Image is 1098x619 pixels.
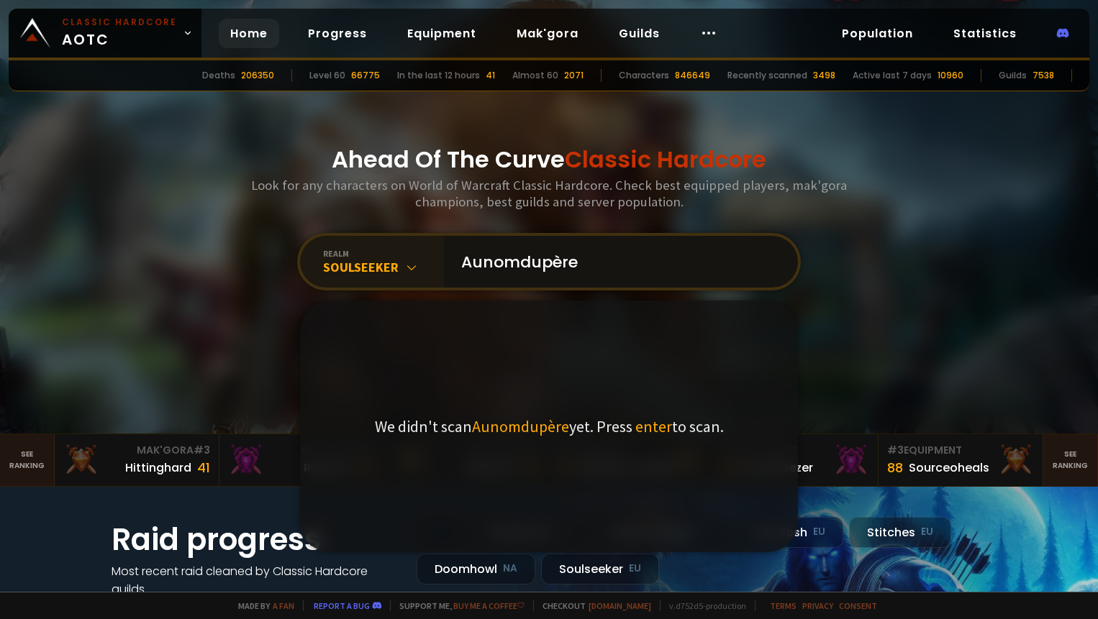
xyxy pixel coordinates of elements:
a: Mak'gora [505,19,590,48]
a: Classic HardcoreAOTC [9,9,201,58]
div: 7538 [1033,69,1054,82]
span: Support me, [390,600,525,611]
small: EU [813,525,825,539]
a: Mak'Gora#3Hittinghard41 [55,434,219,486]
span: Checkout [533,600,651,611]
div: Equipment [887,443,1034,458]
div: 88 [887,458,903,477]
div: 846649 [675,69,710,82]
a: Report a bug [314,600,370,611]
div: Level 60 [309,69,345,82]
div: Mak'Gora [63,443,210,458]
small: NA [503,561,517,576]
h4: Most recent raid cleaned by Classic Hardcore guilds [112,562,399,598]
div: Mak'Gora [228,443,375,458]
div: Soulseeker [323,259,444,275]
a: Home [219,19,279,48]
small: EU [921,525,933,539]
h1: Raid progress [112,517,399,562]
div: In the last 12 hours [397,69,480,82]
div: 10960 [938,69,963,82]
a: Seeranking [1043,434,1098,486]
small: EU [629,561,641,576]
div: Recently scanned [727,69,807,82]
div: Stitches [849,517,951,548]
span: Made by [230,600,294,611]
div: Active last 7 days [853,69,932,82]
div: realm [323,248,444,259]
div: 206350 [241,69,274,82]
a: Terms [770,600,797,611]
input: Search a character... [453,236,781,288]
span: # 3 [194,443,210,457]
div: Deaths [202,69,235,82]
div: 2071 [564,69,584,82]
a: #3Equipment88Sourceoheals [879,434,1043,486]
a: Statistics [942,19,1028,48]
a: Equipment [396,19,488,48]
a: Population [830,19,925,48]
div: Soulseeker [541,554,659,584]
div: 41 [486,69,495,82]
a: [DOMAIN_NAME] [589,600,651,611]
h3: Look for any characters on World of Warcraft Classic Hardcore. Check best equipped players, mak'g... [245,177,853,210]
span: v. d752d5 - production [660,600,746,611]
a: Mak'Gora#2Rivench100 [219,434,384,486]
p: We didn't scan yet. Press to scan. [375,416,724,436]
div: 3498 [813,69,835,82]
div: 66775 [351,69,380,82]
div: Doomhowl [417,554,535,584]
a: Consent [839,600,877,611]
a: Guilds [607,19,671,48]
div: Almost 60 [512,69,558,82]
div: 41 [197,458,210,477]
div: Characters [619,69,669,82]
h1: Ahead Of The Curve [332,142,766,177]
span: AOTC [62,16,177,50]
span: Classic Hardcore [565,143,766,175]
div: Sourceoheals [909,459,989,477]
div: Hittinghard [125,459,191,477]
a: Privacy [802,600,833,611]
a: Buy me a coffee [453,600,525,611]
span: Aunomdupère [472,416,569,436]
span: # 3 [887,443,904,457]
span: enter [635,416,672,436]
a: Progress [296,19,378,48]
a: a fan [273,600,294,611]
small: Classic Hardcore [62,16,177,29]
div: Guilds [999,69,1027,82]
